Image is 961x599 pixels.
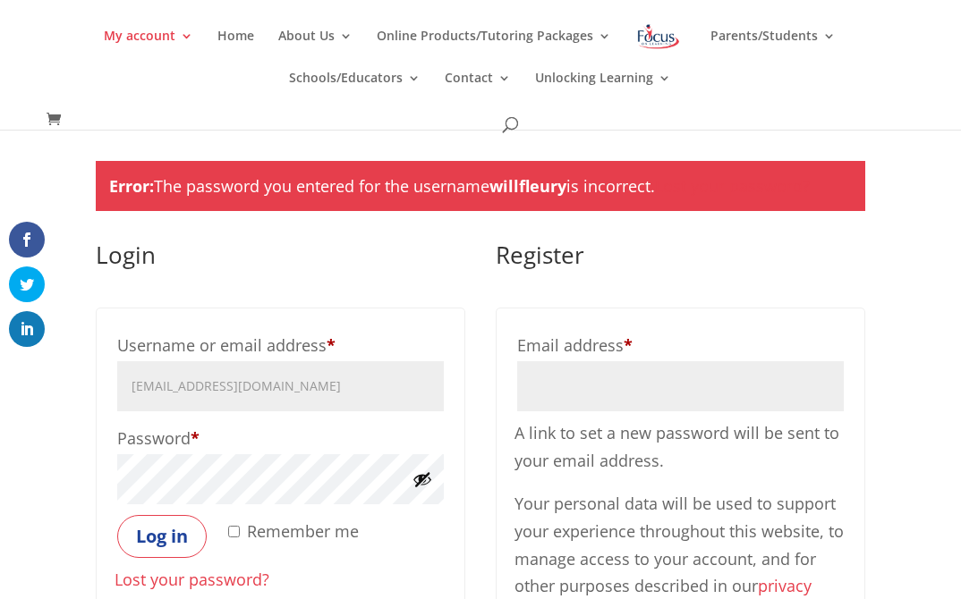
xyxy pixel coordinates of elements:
[96,243,464,275] h2: Login
[515,419,846,490] p: A link to set a new password will be sent to your email address.
[117,329,443,361] label: Username or email address
[117,422,443,454] label: Password
[247,520,359,542] span: Remember me
[710,30,836,72] a: Parents/Students
[217,30,254,72] a: Home
[104,30,193,72] a: My account
[496,243,864,275] h2: Register
[115,569,269,590] a: Lost your password?
[517,329,843,361] label: Email address
[228,526,240,537] input: Remember me
[289,72,421,114] a: Schools/Educators
[117,515,207,558] button: Log in
[412,469,432,489] button: Show password
[278,30,353,72] a: About Us
[377,30,611,72] a: Online Products/Tutoring Packages
[445,72,511,114] a: Contact
[109,175,154,197] strong: Error:
[489,175,566,197] strong: willfleury
[535,72,671,114] a: Unlocking Learning
[655,175,810,197] a: Lost your password?
[635,21,682,53] img: Focus on Learning
[109,174,851,198] li: The password you entered for the username is incorrect.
